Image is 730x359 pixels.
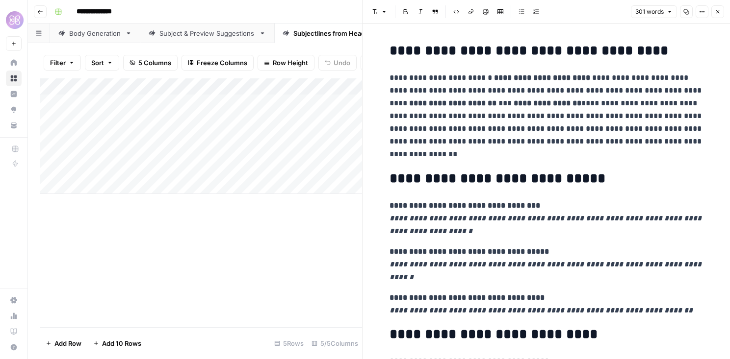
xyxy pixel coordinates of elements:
span: Sort [91,58,104,68]
span: Undo [334,58,350,68]
button: Row Height [258,55,314,71]
a: Body Generation [50,24,140,43]
span: Filter [50,58,66,68]
a: Insights [6,86,22,102]
span: 5 Columns [138,58,171,68]
button: Add Row [40,335,87,351]
button: Workspace: HoneyLove [6,8,22,32]
div: 5/5 Columns [308,335,362,351]
a: Your Data [6,118,22,133]
button: Help + Support [6,339,22,355]
span: 301 words [635,7,664,16]
button: Freeze Columns [182,55,254,71]
button: 301 words [631,5,677,18]
a: Settings [6,292,22,308]
img: HoneyLove Logo [6,11,24,29]
span: Add 10 Rows [102,338,141,348]
div: Body Generation [69,28,121,38]
a: Subjectlines from Header + Copy [274,24,415,43]
a: Browse [6,71,22,86]
span: Add Row [54,338,81,348]
div: 5 Rows [270,335,308,351]
a: Learning Hub [6,324,22,339]
button: Undo [318,55,357,71]
span: Row Height [273,58,308,68]
button: Sort [85,55,119,71]
div: Subject & Preview Suggestions [159,28,255,38]
a: Home [6,55,22,71]
a: Usage [6,308,22,324]
button: Filter [44,55,81,71]
div: Subjectlines from Header + Copy [293,28,395,38]
span: Freeze Columns [197,58,247,68]
button: 5 Columns [123,55,178,71]
a: Opportunities [6,102,22,118]
a: Subject & Preview Suggestions [140,24,274,43]
button: Add 10 Rows [87,335,147,351]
